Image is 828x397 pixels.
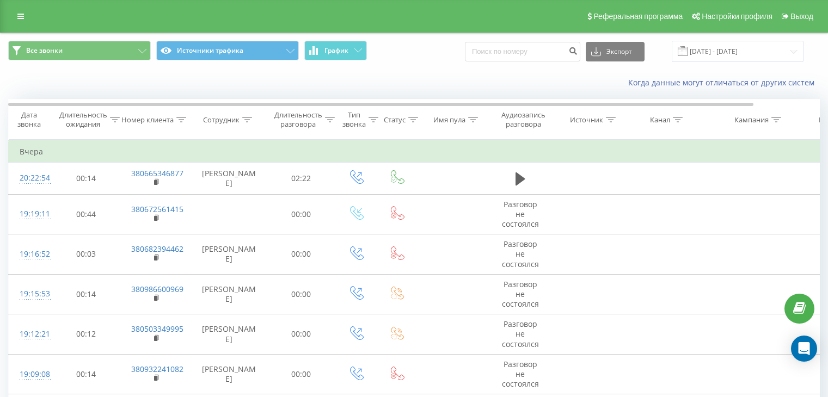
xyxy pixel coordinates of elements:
td: 00:14 [52,274,120,314]
div: Тип звонка [342,110,366,129]
a: 380932241082 [131,364,183,374]
div: Сотрудник [203,115,240,125]
span: Разговор не состоялся [502,239,539,269]
button: График [304,41,367,60]
a: 380682394462 [131,244,183,254]
div: Имя пула [433,115,465,125]
div: 19:16:52 [20,244,41,265]
div: 20:22:54 [20,168,41,189]
td: [PERSON_NAME] [191,354,267,394]
td: 00:00 [267,274,335,314]
div: 19:19:11 [20,203,41,225]
div: Номер клиента [121,115,174,125]
div: Длительность ожидания [59,110,107,129]
div: Open Intercom Messenger [791,336,817,362]
div: 19:09:08 [20,364,41,385]
a: Когда данные могут отличаться от других систем [628,77,820,88]
span: Разговор не состоялся [502,359,539,389]
td: 00:44 [52,194,120,234]
td: 00:14 [52,354,120,394]
span: График [324,47,348,54]
td: [PERSON_NAME] [191,234,267,275]
a: 380503349995 [131,324,183,334]
span: Все звонки [26,46,63,55]
td: 00:00 [267,194,335,234]
td: 00:00 [267,314,335,355]
button: Источники трафика [156,41,299,60]
td: 00:12 [52,314,120,355]
td: [PERSON_NAME] [191,163,267,194]
div: 19:12:21 [20,324,41,345]
td: 00:00 [267,234,335,275]
span: Реферальная программа [593,12,683,21]
input: Поиск по номеру [465,42,580,61]
span: Разговор не состоялся [502,199,539,229]
div: Длительность разговора [274,110,322,129]
div: Статус [384,115,406,125]
div: Аудиозапись разговора [497,110,550,129]
div: Источник [570,115,603,125]
a: 380665346877 [131,168,183,178]
td: 00:03 [52,234,120,275]
a: 380986600969 [131,284,183,294]
td: 00:00 [267,354,335,394]
td: 02:22 [267,163,335,194]
td: [PERSON_NAME] [191,274,267,314]
span: Разговор не состоялся [502,319,539,349]
div: Канал [650,115,670,125]
button: Все звонки [8,41,151,60]
span: Настройки профиля [702,12,772,21]
div: Кампания [734,115,769,125]
td: 00:14 [52,163,120,194]
span: Выход [790,12,813,21]
div: Дата звонка [9,110,49,129]
button: Экспорт [586,42,645,61]
div: 19:15:53 [20,283,41,305]
a: 380672561415 [131,204,183,214]
td: [PERSON_NAME] [191,314,267,355]
span: Разговор не состоялся [502,279,539,309]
